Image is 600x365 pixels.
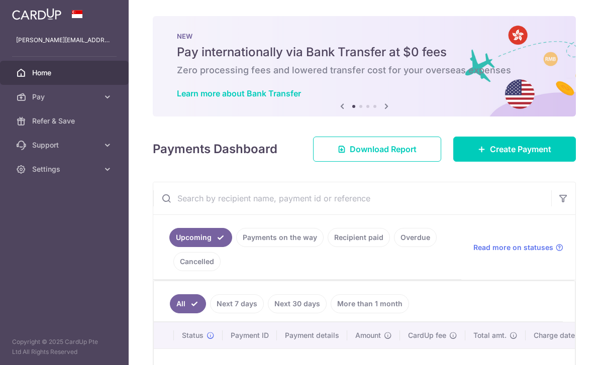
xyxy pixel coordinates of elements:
a: Learn more about Bank Transfer [177,88,301,98]
th: Payment details [277,322,347,348]
span: Amount [355,330,381,340]
h6: Zero processing fees and lowered transfer cost for your overseas expenses [177,64,552,76]
a: Payments on the way [236,228,324,247]
span: Refer & Save [32,116,98,126]
h4: Payments Dashboard [153,140,277,158]
span: Status [182,330,204,340]
span: Settings [32,164,98,174]
a: More than 1 month [331,294,409,313]
span: Download Report [350,143,417,155]
p: NEW [177,32,552,40]
th: Payment ID [223,322,277,348]
img: Bank transfer banner [153,16,576,116]
a: Read more on statuses [473,242,563,253]
a: All [170,294,206,313]
span: Total amt. [473,330,507,340]
a: Next 7 days [210,294,264,313]
span: Support [32,140,98,150]
a: Download Report [313,137,441,162]
a: Upcoming [169,228,232,247]
a: Overdue [394,228,437,247]
p: [PERSON_NAME][EMAIL_ADDRESS][DOMAIN_NAME] [16,35,113,45]
span: Charge date [534,330,575,340]
span: CardUp fee [408,330,446,340]
input: Search by recipient name, payment id or reference [153,182,551,214]
h5: Pay internationally via Bank Transfer at $0 fees [177,44,552,60]
a: Cancelled [173,252,221,271]
span: Read more on statuses [473,242,553,253]
span: Home [32,68,98,78]
a: Next 30 days [268,294,327,313]
span: Pay [32,92,98,102]
span: Create Payment [490,143,551,155]
img: CardUp [12,8,61,20]
a: Recipient paid [328,228,390,247]
a: Create Payment [453,137,576,162]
